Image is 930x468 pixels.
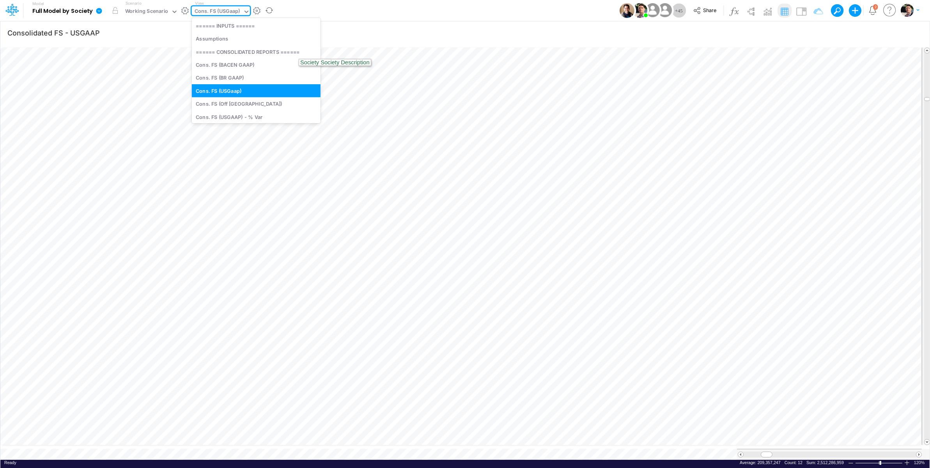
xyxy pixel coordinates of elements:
[125,7,168,16] div: Working Scenario
[740,460,781,465] span: Average: 209,357,247
[914,460,926,466] div: Zoom level
[855,460,904,466] div: Zoom
[620,3,634,18] img: User Image Icon
[675,8,683,13] span: + 45
[195,7,240,16] div: Cons. FS (USGaap)
[192,32,321,45] div: Assumptions
[785,460,802,466] div: Number of selected cells that contain data
[644,2,661,19] img: User Image Icon
[32,2,44,6] label: Model
[914,460,926,466] span: 120%
[632,3,647,18] img: User Image Icon
[868,6,877,15] a: Notifications
[192,45,321,58] div: ====== CONSOLIDATED REPORTS ======
[785,460,802,465] span: Count: 12
[806,460,844,466] div: Sum of selected cells
[740,460,781,466] div: Average of selected cells
[880,461,881,465] div: Zoom
[904,460,910,466] div: Zoom In
[848,460,854,466] div: Zoom Out
[192,58,321,71] div: Cons. FS (BACEN GAAP)
[4,460,16,466] div: In Ready mode
[806,460,844,465] span: Sum: 2,512,286,959
[195,0,204,6] label: View
[875,5,877,9] div: 2 unread items
[192,110,321,123] div: Cons. FS (USGAAP) - % Var
[703,7,716,13] span: Share
[192,97,321,110] div: Cons. FS (Off [GEOGRAPHIC_DATA])
[4,460,16,465] span: Ready
[7,25,760,41] input: Type a title here
[192,84,321,97] div: Cons. FS (USGaap)
[192,71,321,84] div: Cons. FS (BR GAAP)
[32,8,93,15] b: Full Model by Society
[656,2,673,19] img: User Image Icon
[192,19,321,32] div: ====== INPUTS ======
[126,0,142,6] label: Scenario
[689,5,722,17] button: Share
